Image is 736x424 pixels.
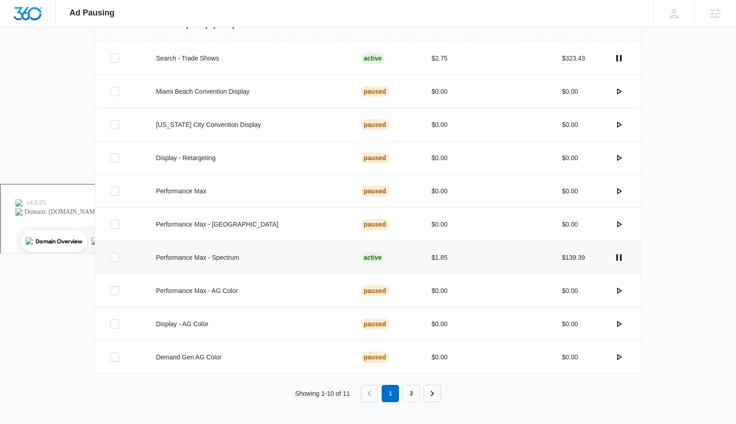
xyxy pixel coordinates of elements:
p: $0.00 [562,353,578,362]
p: $2.75 [431,54,540,63]
div: Paused [361,219,389,230]
p: Performance Max - [GEOGRAPHIC_DATA] [156,220,339,229]
div: Paused [361,86,389,97]
div: Paused [361,152,389,163]
button: actions.activate [612,217,626,232]
p: $0.00 [562,220,578,229]
button: actions.activate [612,184,626,198]
button: actions.activate [612,350,626,364]
img: website_grey.svg [15,24,22,31]
p: $323.43 [562,54,585,63]
p: $0.00 [431,153,540,163]
button: actions.pause [612,250,626,265]
img: logo_orange.svg [15,15,22,22]
div: Paused [361,352,389,363]
p: Performance Max - Spectrum [156,253,339,262]
div: v 4.0.25 [26,15,45,22]
em: 1 [382,385,399,402]
p: $0.00 [562,87,578,96]
p: Performance Max [156,187,339,196]
img: tab_keywords_by_traffic_grey.svg [91,53,98,60]
button: actions.activate [612,84,626,99]
p: $0.00 [431,353,540,362]
p: Showing 1-10 of 11 [295,389,350,399]
p: Search - Trade Shows [156,54,339,63]
p: $0.00 [431,220,540,229]
button: actions.pause [612,51,626,66]
p: $0.00 [431,319,540,329]
p: Performance Max - AG Color [156,286,339,296]
p: $139.39 [562,253,585,262]
p: Miami Beach Convention Display [156,87,339,96]
div: Domain: [DOMAIN_NAME] [24,24,100,31]
div: Paused [361,186,389,197]
p: $0.00 [431,87,540,96]
span: Ad Pausing [70,8,115,18]
div: Paused [361,318,389,329]
p: $0.00 [562,187,578,196]
div: Paused [361,285,389,296]
p: $0.00 [562,319,578,329]
p: $0.00 [562,153,578,163]
a: Page 2 [403,385,420,402]
p: $1.85 [431,253,540,262]
p: Display - AG Color [156,319,339,329]
a: Next Page [424,385,441,402]
button: actions.activate [612,283,626,298]
button: actions.activate [612,151,626,165]
div: Paused [361,119,389,130]
button: actions.activate [612,317,626,331]
nav: Pagination [361,385,441,402]
p: $0.00 [431,286,540,296]
div: Keywords by Traffic [101,54,153,60]
button: actions.activate [612,117,626,132]
p: Display - Retargeting [156,153,339,163]
p: [US_STATE] City Convention Display [156,120,339,130]
div: Active [361,252,385,263]
div: Domain Overview [35,54,82,60]
img: tab_domain_overview_orange.svg [25,53,32,60]
p: $0.00 [562,120,578,130]
p: $0.00 [562,286,578,296]
div: Active [361,53,385,64]
p: $0.00 [431,120,540,130]
p: $0.00 [431,187,540,196]
p: Demand Gen AG Color [156,353,339,362]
